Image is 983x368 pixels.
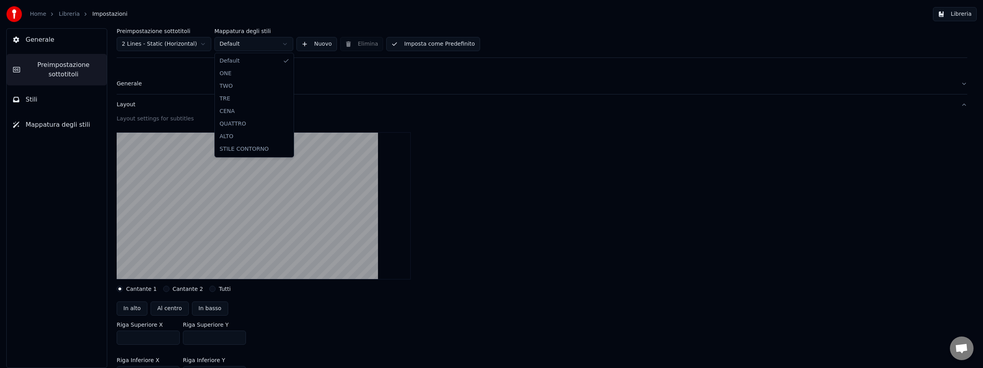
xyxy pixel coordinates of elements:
[220,57,240,65] span: Default
[220,120,246,128] span: QUATTRO
[220,145,269,153] span: STILE CONTORNO
[220,95,230,103] span: TRE
[220,82,233,90] span: TWO
[220,107,235,115] span: CENA
[220,133,233,141] span: ALTO
[220,70,231,78] span: ONE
